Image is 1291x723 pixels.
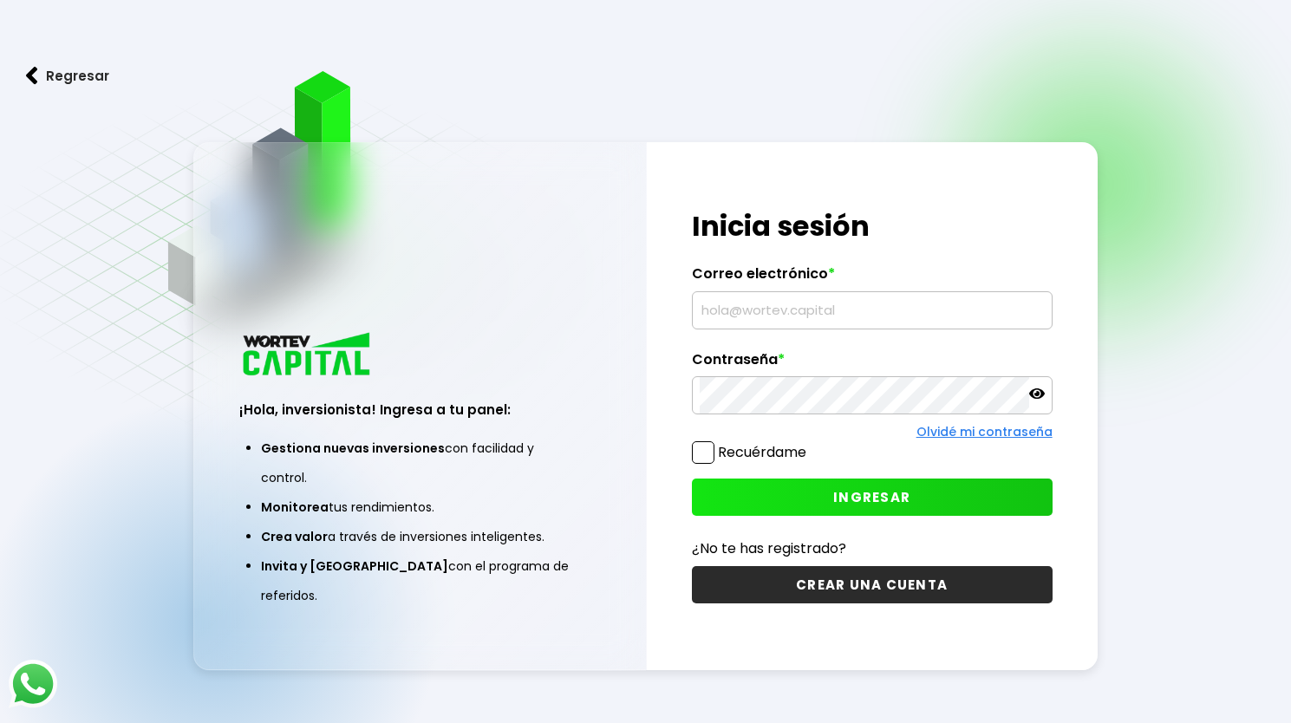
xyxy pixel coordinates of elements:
[261,433,578,492] li: con facilidad y control.
[261,492,578,522] li: tus rendimientos.
[916,423,1053,440] a: Olvidé mi contraseña
[261,528,328,545] span: Crea valor
[700,292,1045,329] input: hola@wortev.capital
[239,400,600,420] h3: ¡Hola, inversionista! Ingresa a tu panel:
[692,265,1053,291] label: Correo electrónico
[261,498,329,516] span: Monitorea
[692,537,1053,603] a: ¿No te has registrado?CREAR UNA CUENTA
[692,205,1053,247] h1: Inicia sesión
[718,442,806,462] label: Recuérdame
[833,488,910,506] span: INGRESAR
[692,351,1053,377] label: Contraseña
[261,557,448,575] span: Invita y [GEOGRAPHIC_DATA]
[9,660,57,708] img: logos_whatsapp-icon.242b2217.svg
[692,566,1053,603] button: CREAR UNA CUENTA
[26,67,38,85] img: flecha izquierda
[261,522,578,551] li: a través de inversiones inteligentes.
[239,330,376,381] img: logo_wortev_capital
[261,440,445,457] span: Gestiona nuevas inversiones
[692,537,1053,559] p: ¿No te has registrado?
[261,551,578,610] li: con el programa de referidos.
[692,479,1053,516] button: INGRESAR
